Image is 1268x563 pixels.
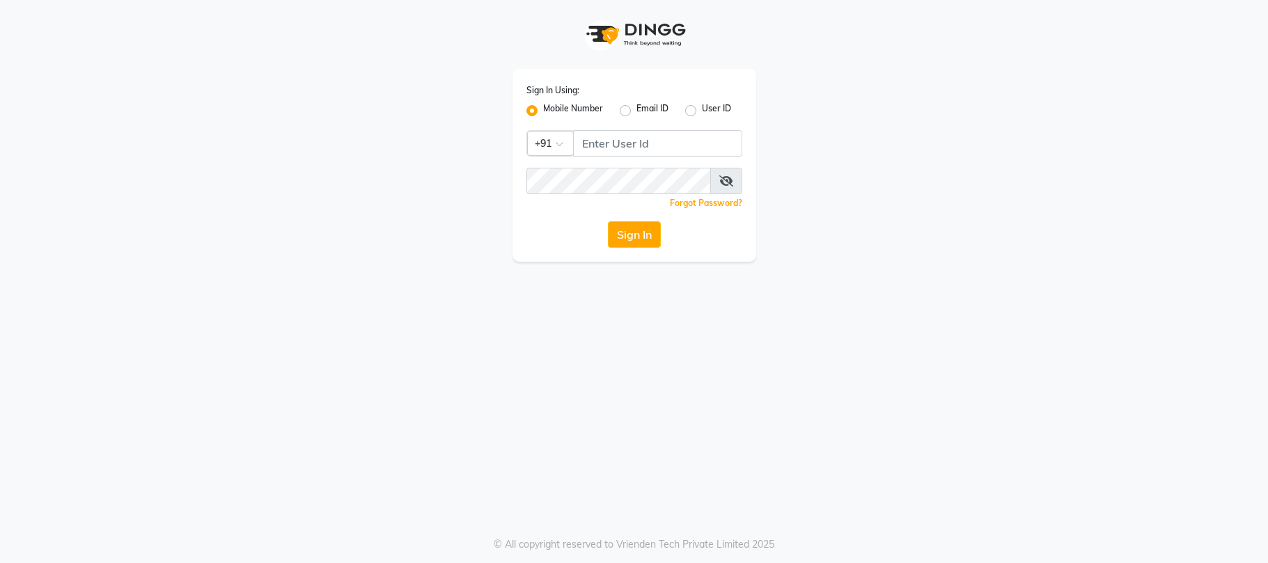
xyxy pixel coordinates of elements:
[636,102,668,119] label: Email ID
[670,198,742,208] a: Forgot Password?
[526,168,711,194] input: Username
[573,130,742,157] input: Username
[543,102,603,119] label: Mobile Number
[526,84,579,97] label: Sign In Using:
[702,102,731,119] label: User ID
[579,14,690,55] img: logo1.svg
[608,221,661,248] button: Sign In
